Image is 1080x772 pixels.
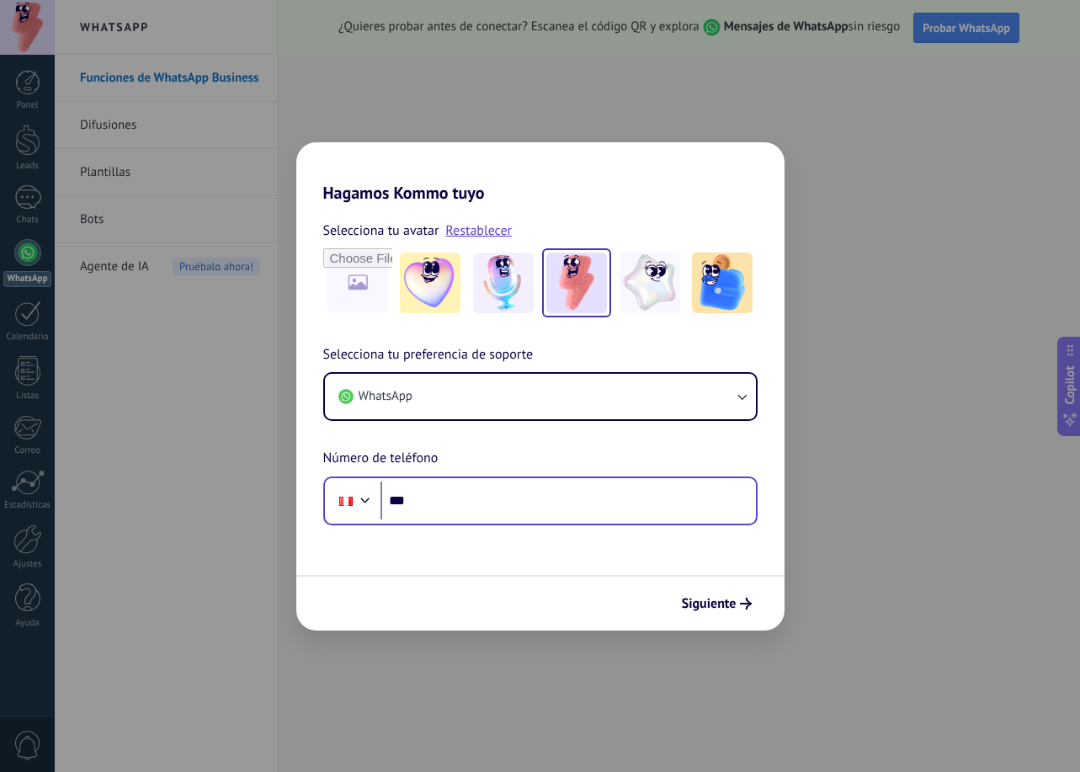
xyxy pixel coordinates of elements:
[359,388,412,405] span: WhatsApp
[323,344,534,366] span: Selecciona tu preferencia de soporte
[473,253,534,313] img: -2.jpeg
[330,483,362,519] div: Peru: + 51
[682,598,737,610] span: Siguiente
[325,374,756,419] button: WhatsApp
[296,142,785,203] h2: Hagamos Kommo tuyo
[323,448,439,470] span: Número de teléfono
[692,253,753,313] img: -5.jpeg
[400,253,460,313] img: -1.jpeg
[546,253,607,313] img: -3.jpeg
[323,220,439,242] span: Selecciona tu avatar
[445,222,512,239] a: Restablecer
[674,589,759,618] button: Siguiente
[620,253,680,313] img: -4.jpeg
